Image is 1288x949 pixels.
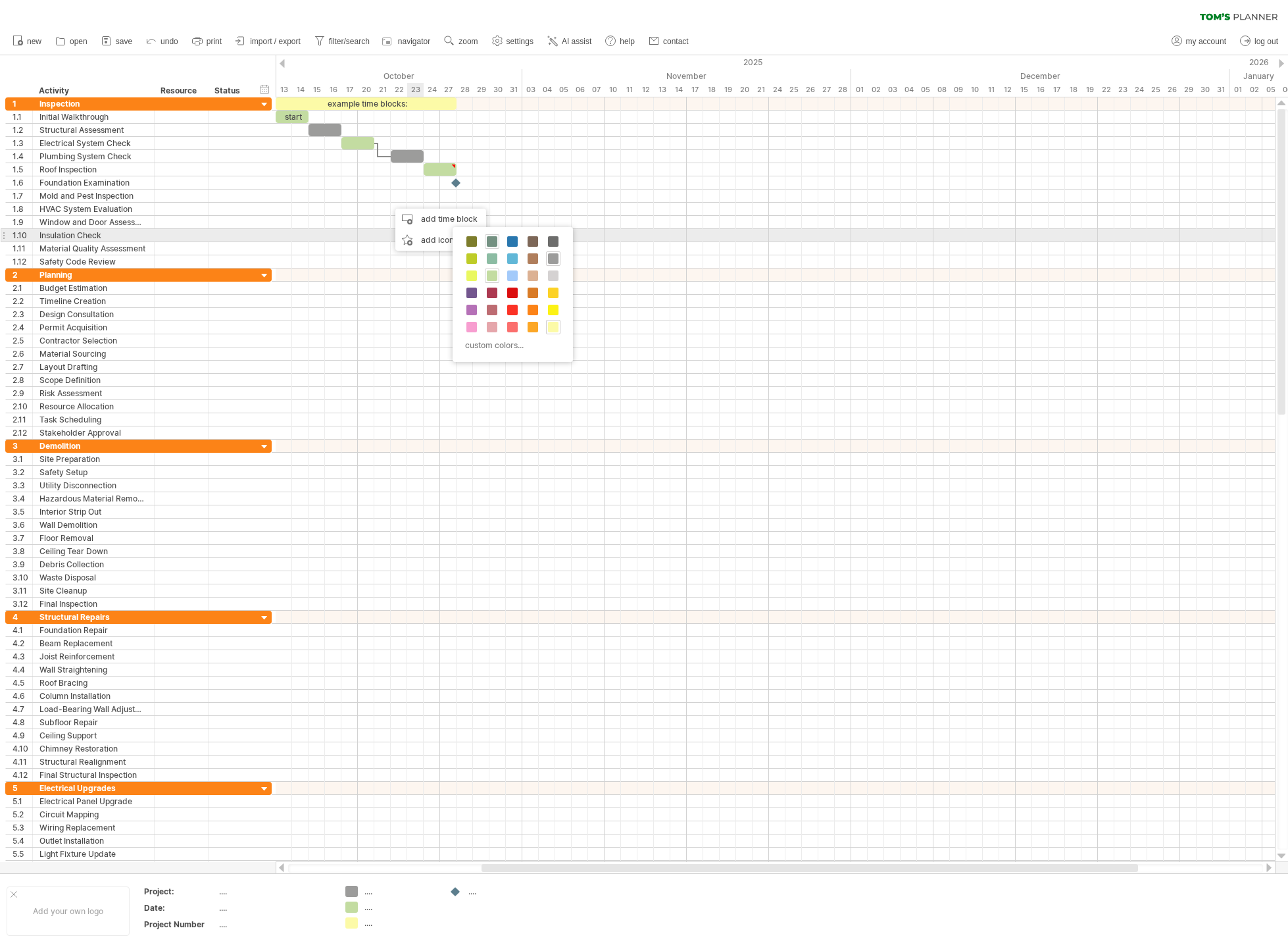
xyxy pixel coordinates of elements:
div: HVAC System Evaluation [39,203,147,215]
div: 5 [12,782,32,794]
div: Monday, 8 December 2025 [933,83,950,97]
div: Utility Disconnection [39,479,147,492]
div: Thursday, 1 January 2026 [1229,83,1246,97]
div: Monday, 27 October 2025 [440,83,457,97]
div: 5.4 [12,834,32,847]
div: 4.6 [12,690,32,702]
div: 2.3 [12,308,32,321]
a: navigator [380,33,434,50]
div: 1.2 [12,124,32,136]
div: Thursday, 13 November 2025 [654,83,670,97]
div: Safety Code Review [39,255,147,268]
a: log out [1237,33,1282,50]
a: save [98,33,136,50]
span: navigator [398,37,430,46]
div: Monday, 3 November 2025 [522,83,539,97]
div: Window and Door Assessment [39,216,147,228]
div: 1.6 [12,176,32,189]
span: filter/search [329,37,370,46]
div: Wednesday, 10 December 2025 [966,83,983,97]
div: Date: [144,902,216,913]
div: Floor Removal [39,532,147,544]
div: Project: [144,886,216,897]
div: 4.12 [12,769,32,781]
div: Thursday, 30 October 2025 [489,83,506,97]
div: 4.1 [12,624,32,636]
div: Thursday, 20 November 2025 [736,83,753,97]
div: October 2025 [144,69,522,83]
div: Task Scheduling [39,413,147,426]
div: 2.4 [12,321,32,334]
div: Material Quality Assessment [39,242,147,255]
div: 1.12 [12,255,32,268]
div: Monday, 10 November 2025 [605,83,621,97]
div: Tuesday, 18 November 2025 [703,83,720,97]
div: Foundation Examination [39,176,147,189]
div: 4.2 [12,637,32,650]
div: Site Preparation [39,453,147,465]
div: Final Inspection [39,598,147,610]
div: 2.10 [12,400,32,413]
div: Wednesday, 24 December 2025 [1131,83,1147,97]
div: 2.5 [12,334,32,347]
div: 3.6 [12,519,32,531]
span: save [116,37,132,46]
div: Wednesday, 3 December 2025 [884,83,901,97]
div: Monday, 22 December 2025 [1098,83,1114,97]
div: Tuesday, 2 December 2025 [868,83,884,97]
div: 4.4 [12,663,32,676]
a: undo [143,33,182,50]
div: 4.10 [12,742,32,755]
div: 3.9 [12,558,32,571]
div: Tuesday, 9 December 2025 [950,83,966,97]
div: 3.1 [12,453,32,465]
a: new [9,33,45,50]
div: Debris Collection [39,558,147,571]
div: Friday, 2 January 2026 [1246,83,1262,97]
div: Joist Reinforcement [39,650,147,663]
div: Wednesday, 15 October 2025 [309,83,325,97]
div: Risk Assessment [39,387,147,399]
div: 2.9 [12,387,32,399]
div: Thursday, 23 October 2025 [407,83,424,97]
div: Tuesday, 25 November 2025 [785,83,802,97]
div: 1.9 [12,216,32,228]
div: 2 [12,269,32,281]
div: Friday, 12 December 2025 [999,83,1016,97]
div: Monday, 24 November 2025 [769,83,785,97]
div: 4.11 [12,756,32,768]
div: Scope Definition [39,374,147,386]
div: Subfloor Repair [39,716,147,729]
div: Light Fixture Update [39,848,147,860]
div: Electrical Panel Upgrade [39,795,147,808]
div: Monday, 29 December 2025 [1180,83,1197,97]
div: Waste Disposal [39,571,147,584]
div: Mold and Pest Inspection [39,190,147,202]
div: Resource Allocation [39,400,147,413]
a: contact [645,33,693,50]
div: Thursday, 25 December 2025 [1147,83,1164,97]
div: Friday, 24 October 2025 [424,83,440,97]
div: 5.3 [12,821,32,834]
div: Tuesday, 11 November 2025 [621,83,637,97]
div: Plumbing System Check [39,150,147,163]
div: 3.11 [12,584,32,597]
div: 2.6 [12,347,32,360]
div: 2.12 [12,426,32,439]
div: 1.5 [12,163,32,176]
div: Layout Drafting [39,361,147,373]
div: 1.8 [12,203,32,215]
a: print [189,33,226,50]
div: Thursday, 4 December 2025 [901,83,917,97]
div: add icon [395,230,486,251]
div: Monday, 1 December 2025 [851,83,868,97]
div: Friday, 7 November 2025 [588,83,605,97]
div: 3.8 [12,545,32,557]
div: Friday, 26 December 2025 [1164,83,1180,97]
div: Tuesday, 16 December 2025 [1032,83,1049,97]
div: 1.4 [12,150,32,163]
div: Electrical System Check [39,137,147,149]
div: Chimney Restoration [39,742,147,755]
div: 4.8 [12,716,32,729]
div: Wednesday, 26 November 2025 [802,83,818,97]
